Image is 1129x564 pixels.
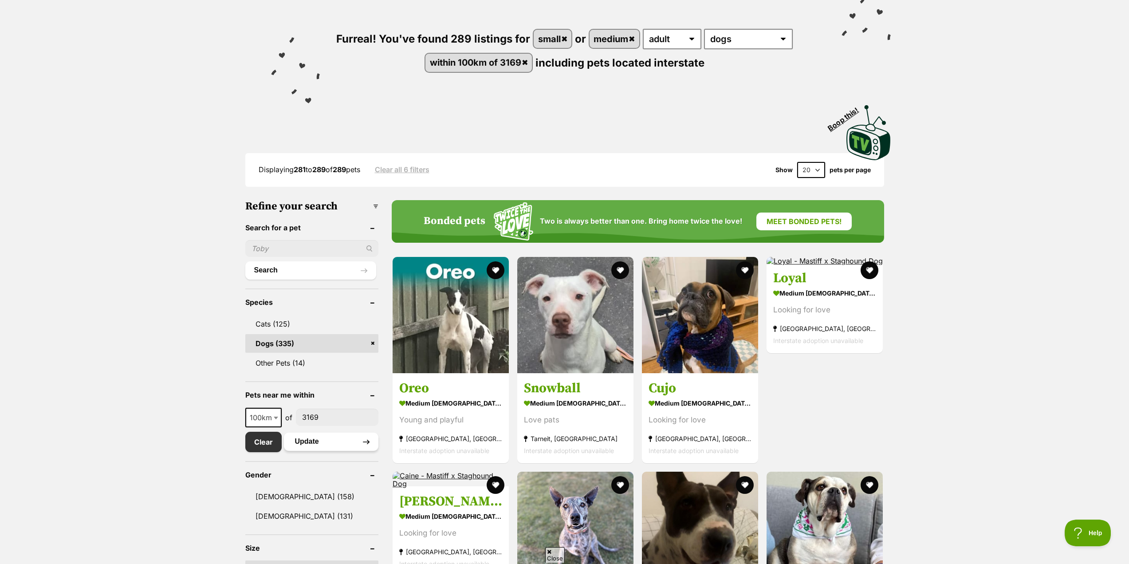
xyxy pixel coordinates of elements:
[393,257,509,373] img: Oreo - Greyhound Dog
[517,257,633,373] img: Snowball - Staffy Dog
[642,373,758,463] a: Cujo medium [DEMOGRAPHIC_DATA] Dog Looking for love [GEOGRAPHIC_DATA], [GEOGRAPHIC_DATA] Intersta...
[336,32,530,45] span: Furreal! You've found 289 listings for
[830,166,871,174] label: pets per page
[826,100,867,132] span: Boop this!
[399,447,489,454] span: Interstate adoption unavailable
[296,409,378,426] input: postcode
[575,32,586,45] span: or
[245,391,378,399] header: Pets near me within
[246,411,281,424] span: 100km
[259,165,360,174] span: Displaying to of pets
[375,166,429,174] a: Clear all 6 filters
[245,261,376,279] button: Search
[399,510,502,523] strong: medium [DEMOGRAPHIC_DATA] Dog
[245,408,282,427] span: 100km
[393,373,509,463] a: Oreo medium [DEMOGRAPHIC_DATA] Dog Young and playful [GEOGRAPHIC_DATA], [GEOGRAPHIC_DATA] Interst...
[773,337,863,345] span: Interstate adoption unavailable
[284,433,378,450] button: Update
[767,264,883,354] a: Loyal medium [DEMOGRAPHIC_DATA] Dog Looking for love [GEOGRAPHIC_DATA], [GEOGRAPHIC_DATA] Interst...
[524,447,614,454] span: Interstate adoption unavailable
[245,224,378,232] header: Search for a pet
[245,507,378,525] a: [DEMOGRAPHIC_DATA] (131)
[611,261,629,279] button: favourite
[524,380,627,397] h3: Snowball
[775,166,793,174] span: Show
[333,165,346,174] strong: 289
[524,397,627,410] strong: medium [DEMOGRAPHIC_DATA] Dog
[487,476,504,494] button: favourite
[399,397,502,410] strong: medium [DEMOGRAPHIC_DATA] Dog
[540,217,742,225] span: Two is always better than one. Bring home twice the love!
[399,433,502,445] strong: [GEOGRAPHIC_DATA], [GEOGRAPHIC_DATA]
[245,298,378,306] header: Species
[649,380,751,397] h3: Cujo
[487,261,504,279] button: favourite
[773,304,876,316] div: Looking for love
[846,105,891,160] img: PetRescue TV logo
[245,471,378,479] header: Gender
[399,380,502,397] h3: Oreo
[590,30,639,48] a: medium
[642,257,758,373] img: Cujo - Boxer Dog
[494,202,533,241] img: Squiggle
[861,261,879,279] button: favourite
[773,287,876,300] strong: medium [DEMOGRAPHIC_DATA] Dog
[399,546,502,558] strong: [GEOGRAPHIC_DATA], [GEOGRAPHIC_DATA]
[535,56,704,69] span: including pets located interstate
[424,215,485,228] h4: Bonded pets
[245,334,378,353] a: Dogs (335)
[524,433,627,445] strong: Tarneit, [GEOGRAPHIC_DATA]
[245,544,378,552] header: Size
[545,547,565,563] span: Close
[285,412,292,423] span: of
[756,213,852,230] a: Meet bonded pets!
[393,472,509,488] img: Caine - Mastiff x Staghound Dog
[736,261,754,279] button: favourite
[245,240,378,257] input: Toby
[312,165,326,174] strong: 289
[524,414,627,426] div: Love pats
[294,165,306,174] strong: 281
[736,476,754,494] button: favourite
[1065,520,1111,546] iframe: Help Scout Beacon - Open
[425,54,532,72] a: within 100km of 3169
[846,97,891,162] a: Boop this!
[861,476,879,494] button: favourite
[399,493,502,510] h3: [PERSON_NAME]
[649,414,751,426] div: Looking for love
[245,315,378,333] a: Cats (125)
[245,354,378,372] a: Other Pets (14)
[245,432,282,452] a: Clear
[399,527,502,539] div: Looking for love
[649,397,751,410] strong: medium [DEMOGRAPHIC_DATA] Dog
[534,30,571,48] a: small
[649,447,739,454] span: Interstate adoption unavailable
[245,200,378,213] h3: Refine your search
[611,476,629,494] button: favourite
[767,257,883,265] img: Loyal - Mastiff x Staghound Dog
[649,433,751,445] strong: [GEOGRAPHIC_DATA], [GEOGRAPHIC_DATA]
[399,414,502,426] div: Young and playful
[773,323,876,335] strong: [GEOGRAPHIC_DATA], [GEOGRAPHIC_DATA]
[245,487,378,506] a: [DEMOGRAPHIC_DATA] (158)
[517,373,633,463] a: Snowball medium [DEMOGRAPHIC_DATA] Dog Love pats Tarneit, [GEOGRAPHIC_DATA] Interstate adoption u...
[773,270,876,287] h3: Loyal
